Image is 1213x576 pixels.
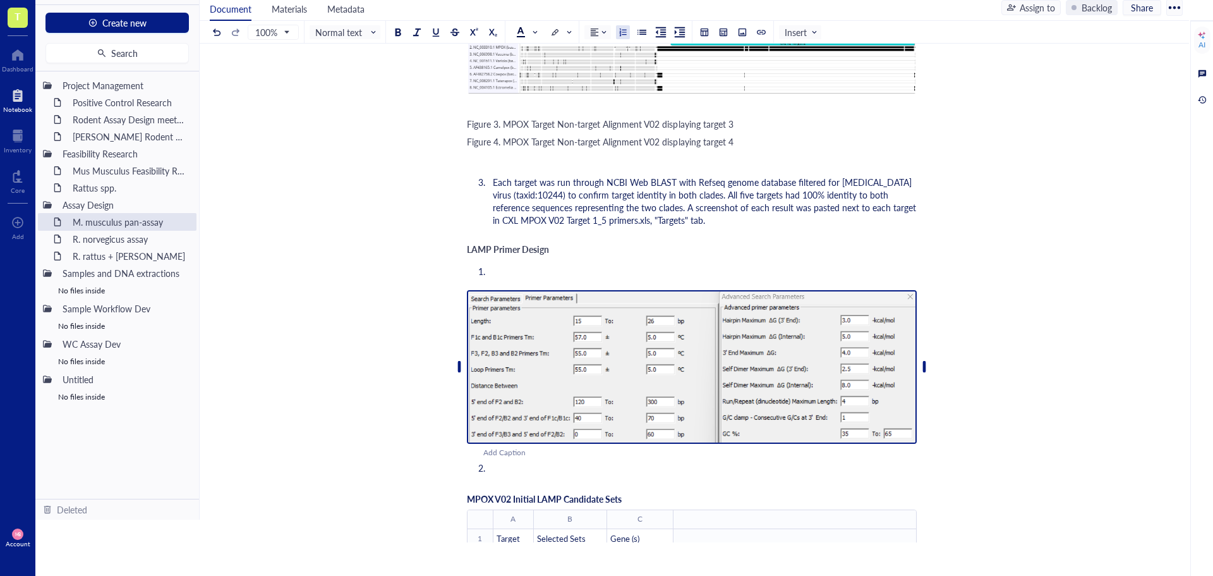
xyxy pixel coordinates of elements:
[67,111,191,128] div: Rodent Assay Design meeting_[DATE]
[67,128,191,145] div: [PERSON_NAME] Rodent Test Full Proposal
[38,282,196,300] div: No files inside
[57,264,191,282] div: Samples and DNA extractions
[483,446,933,459] div: Add Caption
[537,532,586,544] span: Selected Sets
[467,118,733,130] span: Figure 3. MPOX Target Non-target Alignment V02 displaying target 3
[12,233,24,240] div: Add
[210,3,251,15] span: Document
[1082,1,1112,15] div: Backlog
[272,3,307,15] span: Materials
[6,540,30,548] div: Account
[467,243,549,255] span: LAMP Primer Design
[67,94,191,111] div: Positive Control Research
[57,300,191,317] div: Sample Workflow Dev
[11,187,25,194] div: Core
[38,388,196,406] div: No files inside
[467,493,622,505] span: MPOX V02 Initial LAMP Candidate Sets
[67,162,191,180] div: Mus Musculus Feasibility Research
[3,106,32,113] div: Notebook
[4,146,32,154] div: Inventory
[57,503,87,517] div: Deleted
[4,126,32,154] a: Inventory
[785,27,818,38] span: Insert
[15,532,20,537] span: MB
[45,13,189,33] button: Create new
[67,247,191,265] div: R. rattus + [PERSON_NAME]
[315,27,377,38] span: Normal text
[67,179,191,197] div: Rattus spp.
[15,8,21,24] span: T
[493,176,919,226] span: Each target was run through NCBI Web BLAST with Refseq genome database filtered for [MEDICAL_DATA...
[610,532,639,544] span: Gene (s)
[57,145,191,162] div: Feasibility Research
[57,335,191,353] div: WC Assay Dev
[111,48,138,58] span: Search
[255,27,289,38] span: 100%
[497,532,520,544] span: Target
[606,510,673,529] th: C
[468,529,493,548] th: 1
[493,510,533,529] th: A
[57,371,191,388] div: Untitled
[38,317,196,335] div: No files inside
[11,166,25,194] a: Core
[67,230,191,248] div: R. norvegicus assay
[533,510,606,529] th: B
[102,18,147,28] span: Create new
[3,85,32,113] a: Notebook
[57,77,191,94] div: Project Management
[467,290,917,444] img: genemod-experiment-image
[2,65,33,73] div: Dashboard
[67,213,191,231] div: M. musculus pan-assay
[38,353,196,371] div: No files inside
[1198,40,1205,50] div: AI
[45,43,189,63] button: Search
[1131,2,1153,13] span: Share
[467,135,733,148] span: Figure 4. MPOX Target Non-target Alignment V02 displaying target 4
[2,45,33,73] a: Dashboard
[1020,1,1055,15] div: Assign to
[57,196,191,214] div: Assay Design
[327,3,365,15] span: Metadata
